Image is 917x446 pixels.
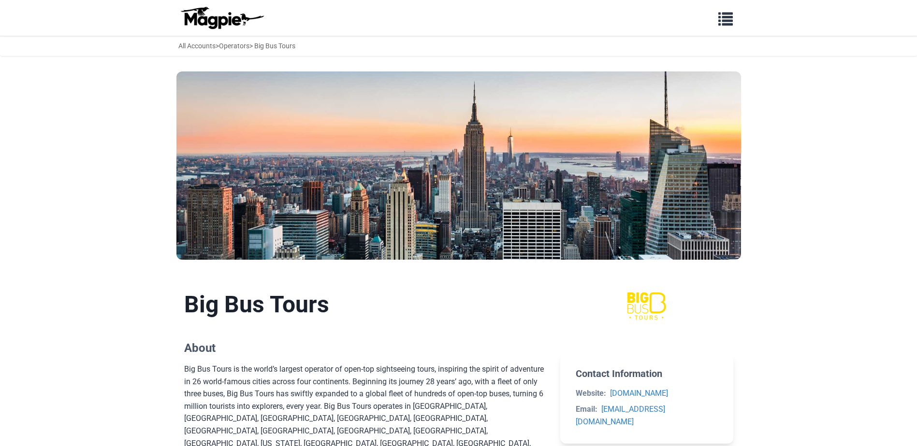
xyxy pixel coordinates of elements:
h1: Big Bus Tours [184,291,545,319]
img: Big Bus Tours logo [600,291,693,321]
strong: Email: [576,404,597,414]
div: > > Big Bus Tours [178,41,295,51]
a: [EMAIL_ADDRESS][DOMAIN_NAME] [576,404,665,426]
strong: Website: [576,389,606,398]
a: [DOMAIN_NAME] [610,389,668,398]
h2: Contact Information [576,368,717,379]
a: All Accounts [178,42,216,50]
img: logo-ab69f6fb50320c5b225c76a69d11143b.png [178,6,265,29]
a: Operators [219,42,249,50]
img: Big Bus Tours banner [176,71,741,259]
h2: About [184,341,545,355]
